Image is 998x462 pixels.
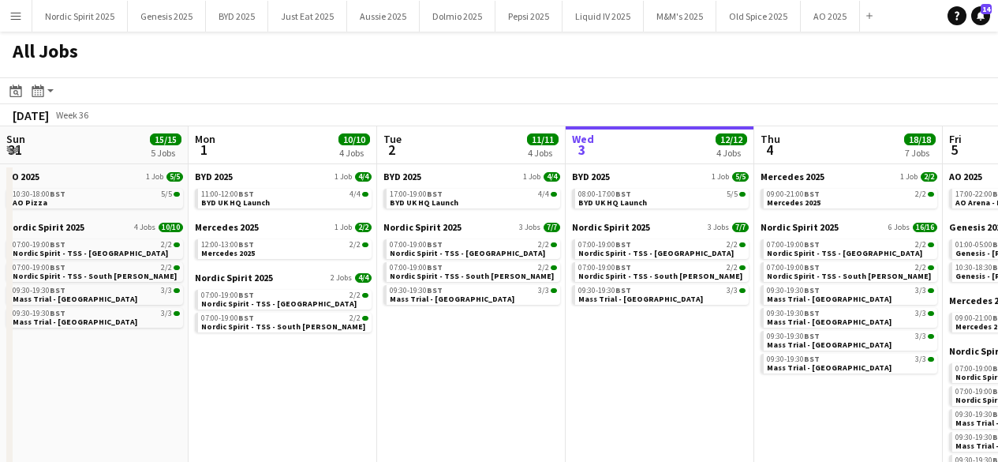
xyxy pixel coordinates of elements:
span: 2/2 [355,223,372,232]
span: Nordic Spirit 2025 [383,221,462,233]
span: 07:00-19:00 [13,241,65,249]
div: Nordic Spirit 20253 Jobs7/707:00-19:00BST2/2Nordic Spirit - TSS - [GEOGRAPHIC_DATA]07:00-19:00BST... [383,221,560,308]
div: 4 Jobs [716,147,746,159]
span: AO Pizza [13,197,47,208]
a: 07:00-19:00BST2/2Nordic Spirit - TSS - South [PERSON_NAME] [578,262,746,280]
span: Sun [6,132,25,146]
span: 2/2 [538,241,549,249]
span: 4/4 [544,172,560,182]
span: 2/2 [928,265,934,270]
span: BST [238,313,254,323]
span: Nordic Spirit - TSS - Donington Park [13,248,168,258]
span: 09:30-19:30 [767,355,820,363]
div: Nordic Spirit 20253 Jobs7/707:00-19:00BST2/2Nordic Spirit - TSS - [GEOGRAPHIC_DATA]07:00-19:00BST... [572,221,749,308]
span: 2/2 [362,293,368,298]
span: 2 [381,141,402,159]
span: 07:00-19:00 [767,241,820,249]
span: BST [804,354,820,364]
span: 2/2 [161,264,172,272]
a: 07:00-19:00BST2/2Nordic Spirit - TSS - [GEOGRAPHIC_DATA] [390,239,557,257]
span: Mass Trial - London Cardinal Place [578,294,703,304]
span: 3/3 [928,357,934,362]
span: BST [804,285,820,295]
a: BYD 20251 Job4/4 [383,171,560,182]
button: M&M's 2025 [644,1,716,32]
span: 07:00-19:00 [767,264,820,272]
span: 1 Job [523,172,540,182]
a: 09:30-19:30BST3/3Mass Trial - [GEOGRAPHIC_DATA] [767,308,934,326]
span: 2/2 [362,316,368,321]
span: BST [50,189,65,199]
button: Pepsi 2025 [495,1,563,32]
span: BST [615,239,631,250]
span: 07:00-19:00 [578,264,631,272]
a: BYD 20251 Job4/4 [195,171,372,182]
div: Nordic Spirit 20252 Jobs4/407:00-19:00BST2/2Nordic Spirit - TSS - [GEOGRAPHIC_DATA]07:00-19:00BST... [195,272,372,336]
span: AO 2025 [949,171,982,182]
span: BST [238,189,254,199]
span: 4/4 [538,190,549,198]
span: 3/3 [538,287,549,295]
span: 5/5 [166,172,183,182]
span: Thu [761,132,780,146]
span: 4/4 [551,192,557,197]
span: 5/5 [739,192,746,197]
span: Mercedes 2025 [767,197,820,208]
a: Nordic Spirit 20252 Jobs4/4 [195,272,372,284]
span: 3/3 [174,311,180,316]
span: 09:00-21:00 [767,190,820,198]
span: Nordic Spirit 2025 [195,272,273,284]
span: BST [804,189,820,199]
a: 09:30-19:30BST3/3Mass Trial - [GEOGRAPHIC_DATA] [767,331,934,349]
span: 3/3 [161,310,172,317]
span: 7/7 [544,223,560,232]
span: 2/2 [739,265,746,270]
button: Genesis 2025 [128,1,206,32]
span: 16/16 [913,223,937,232]
span: 5/5 [727,190,738,198]
span: BST [50,239,65,250]
span: 12/12 [716,133,747,145]
span: Mercedes 2025 [761,171,824,182]
span: 2/2 [928,242,934,247]
a: Nordic Spirit 20253 Jobs7/7 [572,221,749,233]
span: BST [427,285,443,295]
span: BST [50,308,65,318]
span: BYD 2025 [383,171,421,182]
span: BST [427,239,443,250]
span: 09:30-19:30 [13,310,65,317]
span: 11/11 [527,133,559,145]
span: 1 [192,141,215,159]
span: 1 Job [335,172,352,182]
span: 2/2 [727,241,738,249]
span: 2/2 [161,241,172,249]
span: 3/3 [915,355,926,363]
a: 09:30-19:30BST3/3Mass Trial - [GEOGRAPHIC_DATA] [767,354,934,372]
span: BST [804,308,820,318]
span: 2/2 [928,192,934,197]
span: 07:00-19:00 [390,264,443,272]
span: 09:30-19:30 [578,287,631,295]
span: 2/2 [349,291,361,299]
span: Mass Trial - Victoria Station [13,317,137,327]
div: 4 Jobs [339,147,369,159]
span: 09:30-19:30 [390,287,443,295]
span: 4 Jobs [134,223,155,232]
button: AO 2025 [801,1,860,32]
span: Mass Trial - London Cardinal Place [767,340,891,350]
a: 17:00-19:00BST4/4BYD UK HQ Launch [390,189,557,207]
span: Tue [383,132,402,146]
span: Fri [949,132,962,146]
span: BYD UK HQ Launch [390,197,458,208]
span: 3/3 [739,288,746,293]
span: 3/3 [928,334,934,339]
a: 08:00-17:00BST5/5BYD UK HQ Launch [578,189,746,207]
button: Nordic Spirit 2025 [32,1,128,32]
a: Nordic Spirit 20256 Jobs16/16 [761,221,937,233]
span: 2/2 [174,242,180,247]
div: 5 Jobs [151,147,181,159]
span: 2/2 [551,265,557,270]
span: BYD 2025 [195,171,233,182]
span: 2/2 [174,265,180,270]
span: BST [427,189,443,199]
